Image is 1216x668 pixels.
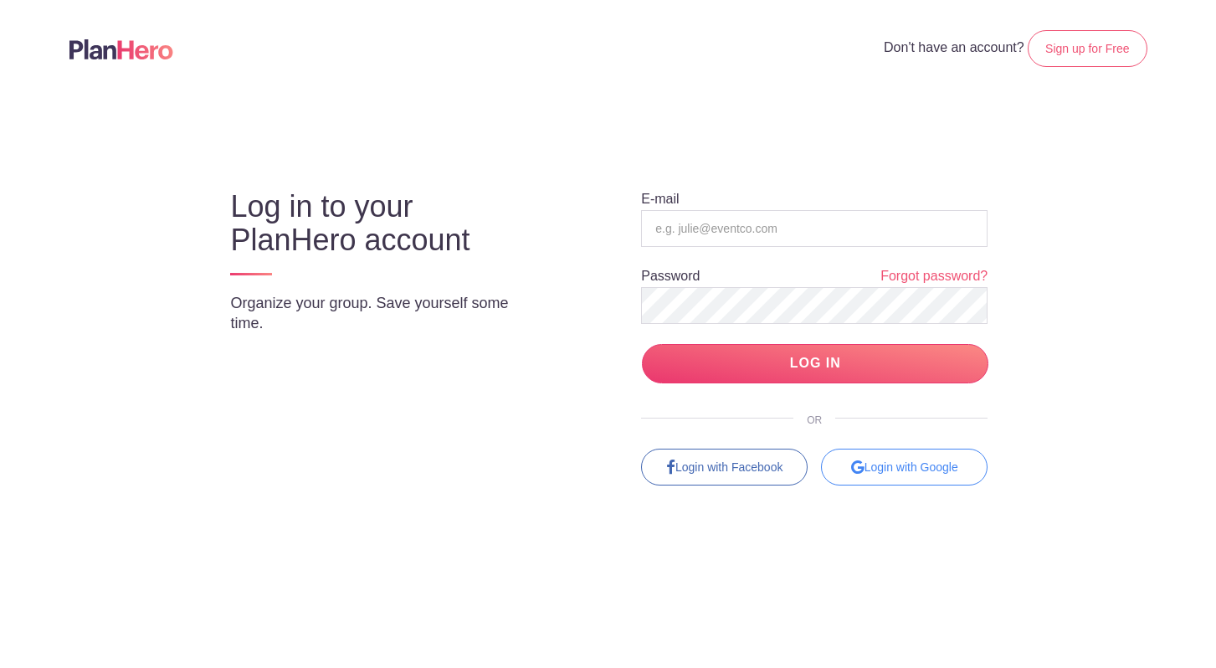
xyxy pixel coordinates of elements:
input: LOG IN [642,344,988,383]
img: Logo main planhero [69,39,173,59]
a: Login with Facebook [641,449,808,486]
a: Forgot password? [880,267,988,286]
label: E-mail [641,193,679,206]
p: Organize your group. Save yourself some time. [230,293,545,333]
div: Login with Google [821,449,988,486]
label: Password [641,270,700,283]
input: e.g. julie@eventco.com [641,210,988,247]
a: Sign up for Free [1028,30,1147,67]
span: OR [793,414,835,426]
span: Don't have an account? [884,40,1024,54]
h3: Log in to your PlanHero account [230,190,545,257]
